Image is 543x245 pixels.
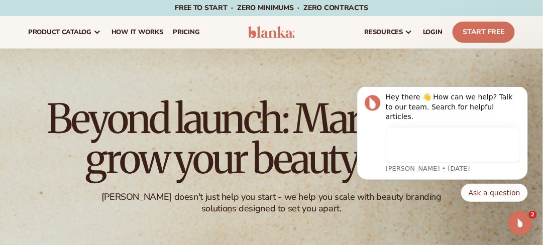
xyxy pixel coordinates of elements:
[173,28,199,36] span: pricing
[23,16,106,48] a: product catalog
[106,16,168,48] a: How It Works
[112,28,163,36] span: How It Works
[508,211,532,235] iframe: Intercom live chat
[342,87,543,208] iframe: Intercom notifications message
[15,96,186,114] div: Quick reply options
[8,99,535,179] h1: Beyond launch: Marketing to grow your beauty brand
[175,3,368,13] span: Free to start · ZERO minimums · ZERO contracts
[119,96,186,114] button: Quick reply: Ask a question
[248,26,295,38] img: logo
[453,22,515,43] a: Start Free
[28,28,91,36] span: product catalog
[44,5,178,35] div: Hey there 👋 How can we help? Talk to our team. Search for helpful articles.
[529,211,537,219] span: 2
[423,28,443,36] span: LOGIN
[44,77,178,86] p: Message from Lee, sent 6d ago
[96,191,447,215] div: [PERSON_NAME] doesn't just help you start - we help you scale with beauty branding solutions desi...
[365,28,403,36] span: resources
[44,5,178,75] div: Message content
[360,16,418,48] a: resources
[418,16,448,48] a: LOGIN
[23,8,39,24] img: Profile image for Lee
[168,16,204,48] a: pricing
